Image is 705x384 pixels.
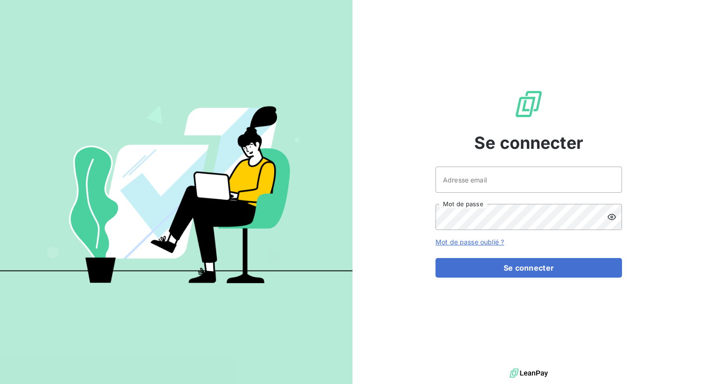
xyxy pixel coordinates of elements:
[510,366,548,380] img: logo
[435,258,622,278] button: Se connecter
[514,89,544,119] img: Logo LeanPay
[435,238,504,246] a: Mot de passe oublié ?
[474,130,583,155] span: Se connecter
[435,167,622,193] input: placeholder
